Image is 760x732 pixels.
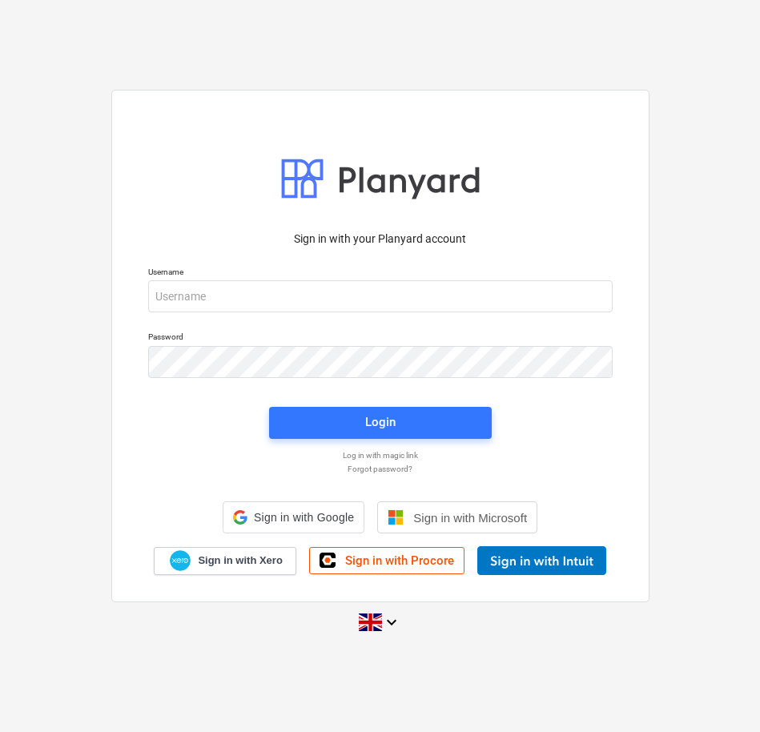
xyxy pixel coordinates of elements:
[269,407,492,439] button: Login
[382,613,401,632] i: keyboard_arrow_down
[254,511,354,524] span: Sign in with Google
[223,501,364,533] div: Sign in with Google
[365,412,396,432] div: Login
[148,280,613,312] input: Username
[388,509,404,525] img: Microsoft logo
[148,332,613,345] p: Password
[413,511,527,525] span: Sign in with Microsoft
[140,464,621,474] a: Forgot password?
[309,547,464,574] a: Sign in with Procore
[154,547,296,575] a: Sign in with Xero
[140,450,621,461] a: Log in with magic link
[148,231,613,247] p: Sign in with your Planyard account
[198,553,282,568] span: Sign in with Xero
[148,267,613,280] p: Username
[345,553,454,568] span: Sign in with Procore
[170,550,191,572] img: Xero logo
